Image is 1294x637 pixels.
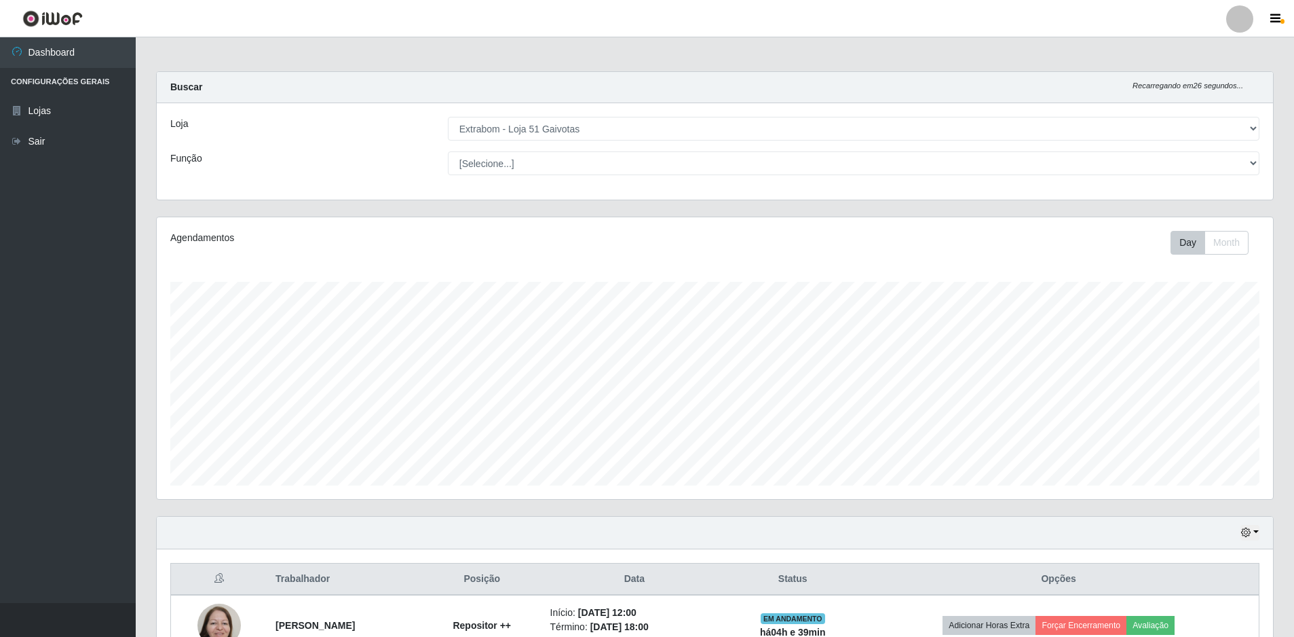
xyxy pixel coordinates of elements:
li: Início: [550,606,719,620]
img: CoreUI Logo [22,10,83,27]
i: Recarregando em 26 segundos... [1133,81,1243,90]
button: Month [1204,231,1249,255]
button: Day [1171,231,1205,255]
li: Término: [550,620,719,634]
time: [DATE] 18:00 [590,621,649,632]
label: Loja [170,117,188,131]
div: Toolbar with button groups [1171,231,1259,255]
button: Adicionar Horas Extra [943,616,1035,635]
div: Agendamentos [170,231,612,245]
label: Função [170,151,202,166]
div: First group [1171,231,1249,255]
strong: [PERSON_NAME] [275,620,355,631]
th: Status [727,564,858,596]
button: Avaliação [1126,616,1175,635]
th: Opções [858,564,1259,596]
span: EM ANDAMENTO [761,613,825,624]
strong: Repositor ++ [453,620,511,631]
th: Data [542,564,727,596]
th: Trabalhador [267,564,422,596]
button: Forçar Encerramento [1035,616,1126,635]
time: [DATE] 12:00 [578,607,636,618]
strong: Buscar [170,81,202,92]
th: Posição [422,564,542,596]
